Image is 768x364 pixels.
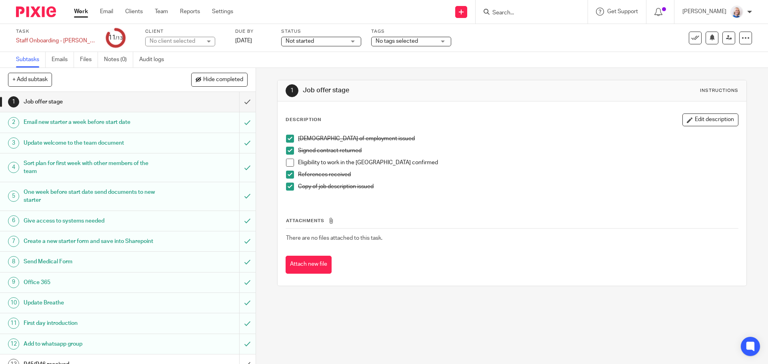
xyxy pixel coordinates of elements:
[145,28,225,35] label: Client
[8,277,19,288] div: 9
[100,8,113,16] a: Email
[286,235,382,241] span: There are no files attached to this task.
[235,38,252,44] span: [DATE]
[303,86,529,95] h1: Job offer stage
[371,28,451,35] label: Tags
[492,10,564,17] input: Search
[607,9,638,14] span: Get Support
[139,52,170,68] a: Audit logs
[286,84,298,97] div: 1
[8,96,19,107] div: 1
[24,297,162,309] h1: Update Breathe
[700,88,738,94] div: Instructions
[16,37,96,45] div: Staff Onboarding - [PERSON_NAME]
[16,52,46,68] a: Subtasks
[8,191,19,202] div: 5
[74,8,88,16] a: Work
[80,52,98,68] a: Files
[298,135,738,143] p: [DEMOGRAPHIC_DATA] of employment issued
[298,171,738,179] p: References received
[16,37,96,45] div: Staff Onboarding - Ian
[8,256,19,267] div: 8
[298,183,738,191] p: Copy of job description issued
[125,8,143,16] a: Clients
[24,235,162,247] h1: Create a new starter form and save into Sharepoint
[24,317,162,329] h1: First day introduction
[180,8,200,16] a: Reports
[8,137,19,149] div: 3
[298,147,738,155] p: Signed contract returned
[203,77,243,83] span: Hide completed
[16,6,56,17] img: Pixie
[24,186,162,207] h1: One week before start date send documents to new starter
[8,338,19,350] div: 12
[212,8,233,16] a: Settings
[8,73,52,86] button: + Add subtask
[24,215,162,227] h1: Give access to systems needed
[8,162,19,173] div: 4
[191,73,248,86] button: Hide completed
[376,38,418,44] span: No tags selected
[155,8,168,16] a: Team
[150,37,202,45] div: No client selected
[682,8,726,16] p: [PERSON_NAME]
[108,33,123,42] div: 11
[16,28,96,35] label: Task
[24,157,162,178] h1: Sort plan for first week with other members of the team
[281,28,361,35] label: Status
[235,28,271,35] label: Due by
[286,38,314,44] span: Not started
[24,96,162,108] h1: Job offer stage
[24,137,162,149] h1: Update welcome to the team document
[286,117,321,123] p: Description
[116,36,123,40] small: /13
[8,117,19,128] div: 2
[24,338,162,350] h1: Add to whatsapp group
[286,219,324,223] span: Attachments
[24,116,162,128] h1: Email new starter a week before start date
[682,113,738,126] button: Edit description
[104,52,133,68] a: Notes (0)
[52,52,74,68] a: Emails
[8,236,19,247] div: 7
[8,297,19,308] div: 10
[8,215,19,227] div: 6
[8,318,19,329] div: 11
[298,159,738,167] p: Eligibility to work in the [GEOGRAPHIC_DATA] confirmed
[730,6,743,18] img: Low%20Res%20-%20Your%20Support%20Team%20-5.jpg
[24,256,162,268] h1: Send Medical Form
[286,256,332,274] button: Attach new file
[24,276,162,288] h1: Office 365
